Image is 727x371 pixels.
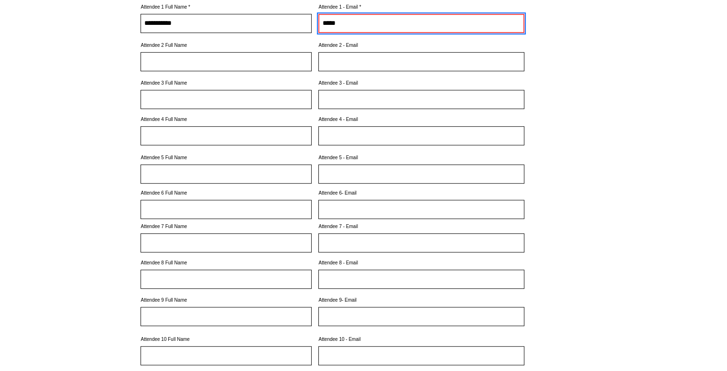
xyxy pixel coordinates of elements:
[141,81,312,86] label: Attendee 3 Full Name
[141,155,312,160] label: Attendee 5 Full Name
[318,261,524,265] label: Attendee 8 - Email
[141,224,312,229] label: Attendee 7 Full Name
[318,43,524,48] label: Attendee 2 - Email
[141,337,312,342] label: Attendee 10 Full Name
[318,5,524,10] label: Attendee 1 - Email
[318,191,524,196] label: Attendee 6- Email
[141,261,312,265] label: Attendee 8 Full Name
[141,191,312,196] label: Attendee 6 Full Name
[141,298,312,303] label: Attendee 9 Full Name
[318,81,524,86] label: Attendee 3 - Email
[318,5,524,33] div: main content
[318,224,524,229] label: Attendee 7 - Email
[318,337,524,342] label: Attendee 10 - Email
[141,5,312,10] label: Attendee 1 Full Name
[318,117,524,122] label: Attendee 4 - Email
[141,43,312,48] label: Attendee 2 Full Name
[141,117,312,122] label: Attendee 4 Full Name
[318,155,524,160] label: Attendee 5 - Email
[318,298,524,303] label: Attendee 9- Email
